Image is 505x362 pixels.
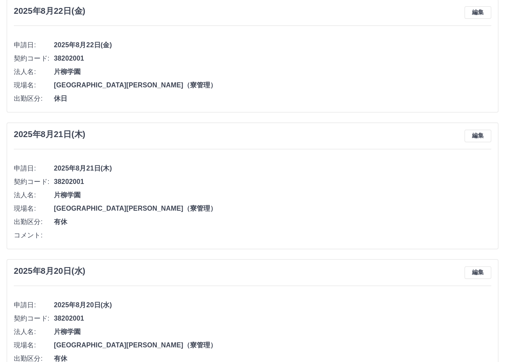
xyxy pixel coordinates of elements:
span: 有休 [54,217,491,227]
span: コメント: [14,230,54,240]
span: 2025年8月20日(水) [54,300,491,310]
span: 出勤区分: [14,217,54,227]
h3: 2025年8月22日(金) [14,6,85,16]
span: 申請日: [14,300,54,310]
span: 休日 [54,94,491,104]
span: 法人名: [14,67,54,77]
button: 編集 [464,6,491,19]
span: 現場名: [14,80,54,90]
span: 片柳学園 [54,67,491,77]
span: [GEOGRAPHIC_DATA][PERSON_NAME]（寮管理） [54,80,491,90]
span: [GEOGRAPHIC_DATA][PERSON_NAME]（寮管理） [54,340,491,350]
h3: 2025年8月20日(水) [14,266,85,276]
span: 法人名: [14,327,54,337]
span: 片柳学園 [54,327,491,337]
span: 片柳学園 [54,190,491,200]
span: 38202001 [54,314,491,324]
span: 申請日: [14,40,54,50]
span: 2025年8月21日(木) [54,163,491,173]
h3: 2025年8月21日(木) [14,130,85,139]
button: 編集 [464,130,491,142]
span: 2025年8月22日(金) [54,40,491,50]
span: 契約コード: [14,314,54,324]
span: 申請日: [14,163,54,173]
button: 編集 [464,266,491,279]
span: 契約コード: [14,54,54,64]
span: [GEOGRAPHIC_DATA][PERSON_NAME]（寮管理） [54,204,491,214]
span: 38202001 [54,54,491,64]
span: 38202001 [54,177,491,187]
span: 出勤区分: [14,94,54,104]
span: 法人名: [14,190,54,200]
span: 現場名: [14,204,54,214]
span: 契約コード: [14,177,54,187]
span: 現場名: [14,340,54,350]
